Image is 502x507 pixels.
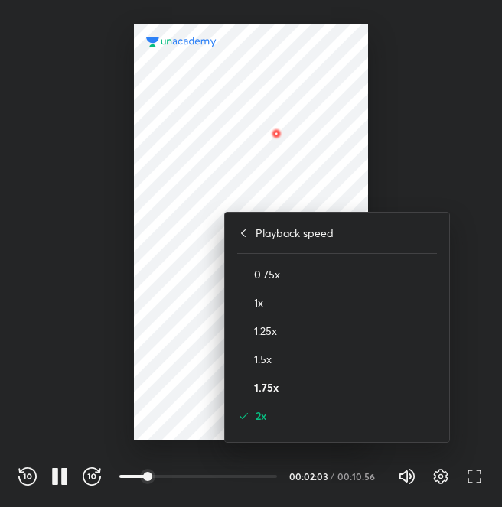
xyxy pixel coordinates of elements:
[254,266,437,282] h4: 0.75x
[254,294,437,310] h4: 1x
[237,410,249,422] img: activeRate.6640ab9b.svg
[254,351,437,367] h4: 1.5x
[254,379,437,395] h4: 1.75x
[254,323,437,339] h4: 1.25x
[256,408,437,424] h4: 2x
[256,225,334,241] h4: Playback speed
